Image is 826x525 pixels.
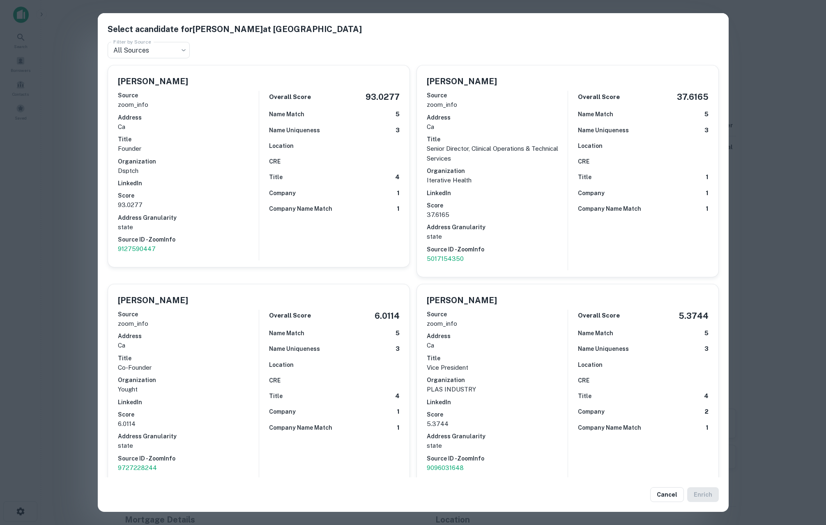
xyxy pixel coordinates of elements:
[427,410,568,419] h6: Score
[395,391,400,401] h6: 4
[269,311,311,320] h6: Overall Score
[578,110,613,119] h6: Name Match
[427,254,568,264] a: 5017154350
[118,244,259,254] a: 9127590447
[578,329,613,338] h6: Name Match
[427,175,568,185] p: Iterative Health
[396,329,400,338] h6: 5
[427,122,568,132] p: ca
[679,310,709,322] h5: 5.3744
[704,329,709,338] h6: 5
[427,341,568,350] p: ca
[578,344,629,353] h6: Name Uniqueness
[427,100,568,110] p: zoom_info
[108,42,190,58] div: All Sources
[269,157,281,166] h6: CRE
[118,294,188,306] h5: [PERSON_NAME]
[118,432,259,441] h6: Address Granularity
[397,407,400,417] h6: 1
[578,204,641,213] h6: Company Name Match
[118,122,259,132] p: ca
[269,126,320,135] h6: Name Uniqueness
[427,454,568,463] h6: Source ID - ZoomInfo
[785,459,826,499] iframe: Chat Widget
[578,92,620,102] h6: Overall Score
[427,463,568,473] a: 9096031648
[677,91,709,103] h5: 37.6165
[427,310,568,319] h6: Source
[396,344,400,354] h6: 3
[269,360,294,369] h6: Location
[427,354,568,363] h6: Title
[118,235,259,244] h6: Source ID - ZoomInfo
[118,410,259,419] h6: Score
[118,463,259,473] p: 9727228244
[118,319,259,329] p: zoom_info
[118,385,259,394] p: Yought
[427,398,568,407] h6: LinkedIn
[706,423,709,433] h6: 1
[578,126,629,135] h6: Name Uniqueness
[118,157,259,166] h6: Organization
[427,432,568,441] h6: Address Granularity
[427,223,568,232] h6: Address Granularity
[650,487,684,502] button: Cancel
[427,319,568,329] p: zoom_info
[704,391,709,401] h6: 4
[269,344,320,353] h6: Name Uniqueness
[578,423,641,432] h6: Company Name Match
[427,144,568,163] p: Senior Director, Clinical Operations & Technical Services
[427,166,568,175] h6: Organization
[269,329,304,338] h6: Name Match
[118,375,259,385] h6: Organization
[578,311,620,320] h6: Overall Score
[706,189,709,198] h6: 1
[118,113,259,122] h6: Address
[397,204,400,214] h6: 1
[118,191,259,200] h6: Score
[118,213,259,222] h6: Address Granularity
[427,232,568,242] p: state
[706,173,709,182] h6: 1
[269,204,332,213] h6: Company Name Match
[118,341,259,350] p: ca
[269,173,283,182] h6: Title
[269,391,283,401] h6: Title
[427,375,568,385] h6: Organization
[427,201,568,210] h6: Score
[427,332,568,341] h6: Address
[396,126,400,135] h6: 3
[397,189,400,198] h6: 1
[427,189,568,198] h6: LinkedIn
[427,91,568,100] h6: Source
[118,310,259,319] h6: Source
[269,189,296,198] h6: Company
[269,110,304,119] h6: Name Match
[427,245,568,254] h6: Source ID - ZoomInfo
[578,407,605,416] h6: Company
[366,91,400,103] h5: 93.0277
[427,294,497,306] h5: [PERSON_NAME]
[118,135,259,144] h6: Title
[427,113,568,122] h6: Address
[269,407,296,416] h6: Company
[578,141,603,150] h6: Location
[427,385,568,394] p: PLAS INDUSTRY
[118,332,259,341] h6: Address
[427,363,568,373] p: Vice President
[706,204,709,214] h6: 1
[395,173,400,182] h6: 4
[269,376,281,385] h6: CRE
[108,23,719,35] h5: Select a candidate for [PERSON_NAME] at [GEOGRAPHIC_DATA]
[118,166,259,176] p: Dsptch
[118,91,259,100] h6: Source
[578,189,605,198] h6: Company
[578,391,591,401] h6: Title
[118,419,259,429] p: 6.0114
[578,360,603,369] h6: Location
[118,179,259,188] h6: LinkedIn
[118,222,259,232] p: state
